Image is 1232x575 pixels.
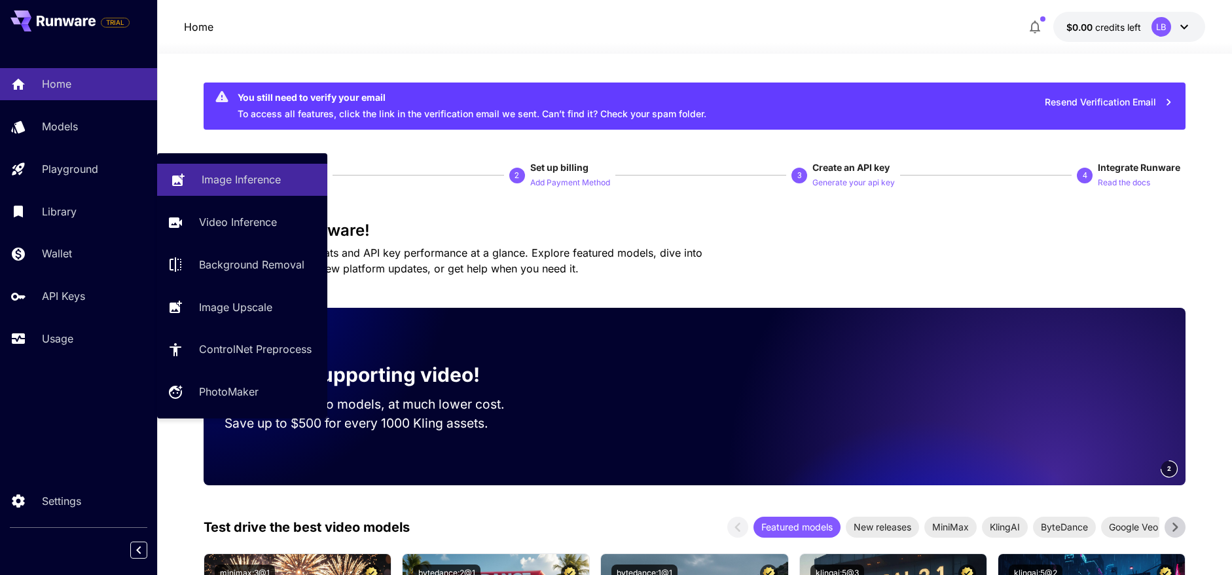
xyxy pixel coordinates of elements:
div: Collapse sidebar [140,538,157,562]
p: Usage [42,331,73,346]
a: Image Upscale [157,291,327,323]
p: Playground [42,161,98,177]
a: ControlNet Preprocess [157,333,327,365]
p: Generate your api key [812,177,895,189]
div: You still need to verify your email [238,90,706,104]
p: Wallet [42,246,72,261]
p: Video Inference [199,214,277,230]
button: $0.00 [1053,12,1205,42]
p: Library [42,204,77,219]
div: LB [1151,17,1171,37]
span: Featured models [753,520,841,534]
button: Collapse sidebar [130,542,147,559]
p: 3 [797,170,802,181]
p: Test drive the best video models [204,517,410,537]
span: Add your payment card to enable full platform functionality. [101,14,130,30]
span: Create an API key [812,162,890,173]
span: $0.00 [1066,22,1095,33]
a: Image Inference [157,164,327,196]
p: 4 [1083,170,1087,181]
button: Resend Verification Email [1038,89,1180,116]
span: MiniMax [924,520,977,534]
span: New releases [846,520,919,534]
p: Save up to $500 for every 1000 Kling assets. [225,414,530,433]
a: PhotoMaker [157,376,327,408]
p: Add Payment Method [530,177,610,189]
p: Read the docs [1098,177,1150,189]
a: Video Inference [157,206,327,238]
p: Models [42,119,78,134]
div: $0.00 [1066,20,1141,34]
p: PhotoMaker [199,384,259,399]
span: credits left [1095,22,1141,33]
div: To access all features, click the link in the verification email we sent. Can’t find it? Check yo... [238,86,706,126]
p: Home [42,76,71,92]
p: 2 [515,170,519,181]
p: Now supporting video! [261,360,480,390]
span: Check out your usage stats and API key performance at a glance. Explore featured models, dive int... [204,246,702,275]
p: Image Inference [202,172,281,187]
p: Background Removal [199,257,304,272]
p: Image Upscale [199,299,272,315]
span: Set up billing [530,162,589,173]
p: Settings [42,493,81,509]
nav: breadcrumb [184,19,213,35]
span: ByteDance [1033,520,1096,534]
span: Integrate Runware [1098,162,1180,173]
span: 2 [1167,464,1171,473]
span: KlingAI [982,520,1028,534]
p: API Keys [42,288,85,304]
a: Background Removal [157,249,327,281]
span: TRIAL [101,18,129,28]
p: ControlNet Preprocess [199,341,312,357]
p: Home [184,19,213,35]
p: Run the best video models, at much lower cost. [225,395,530,414]
h3: Welcome to Runware! [204,221,1186,240]
span: Google Veo [1101,520,1166,534]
